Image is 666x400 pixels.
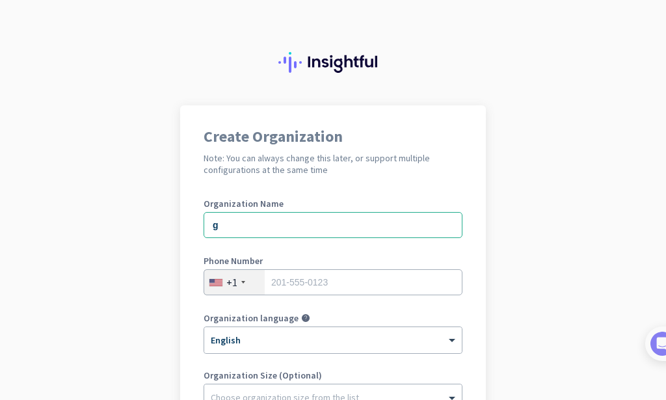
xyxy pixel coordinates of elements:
img: Insightful [278,52,388,73]
div: +1 [226,276,237,289]
label: Organization Name [204,199,462,208]
label: Organization language [204,313,299,323]
input: 201-555-0123 [204,269,462,295]
label: Phone Number [204,256,462,265]
label: Organization Size (Optional) [204,371,462,380]
h2: Note: You can always change this later, or support multiple configurations at the same time [204,152,462,176]
i: help [301,313,310,323]
input: What is the name of your organization? [204,212,462,238]
h1: Create Organization [204,129,462,144]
